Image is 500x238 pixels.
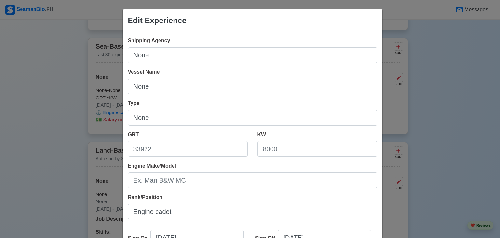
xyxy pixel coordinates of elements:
[128,110,377,126] input: Bulk, Container, etc.
[128,204,377,219] input: Ex: Third Officer or 3/OFF
[128,79,377,94] input: Ex: Dolce Vita
[128,69,160,75] span: Vessel Name
[128,194,163,200] span: Rank/Position
[257,141,377,157] input: 8000
[257,132,266,137] span: KW
[128,132,139,137] span: GRT
[128,38,170,43] span: Shipping Agency
[128,15,187,26] div: Edit Experience
[128,172,377,188] input: Ex. Man B&W MC
[128,100,140,106] span: Type
[128,141,248,157] input: 33922
[128,47,377,63] input: Ex: Global Gateway
[128,163,176,169] span: Engine Make/Model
